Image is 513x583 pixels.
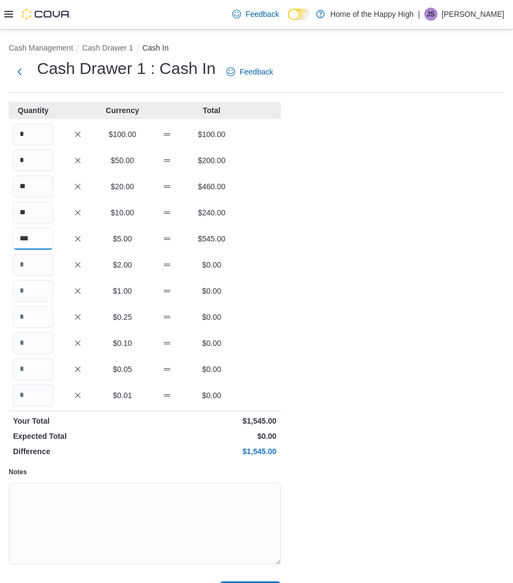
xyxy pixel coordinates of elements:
[13,202,53,224] input: Quantity
[191,338,232,349] p: $0.00
[191,312,232,322] p: $0.00
[13,123,53,145] input: Quantity
[13,254,53,276] input: Quantity
[13,446,143,457] p: Difference
[102,259,143,270] p: $2.00
[239,66,273,77] span: Feedback
[102,207,143,218] p: $10.00
[245,9,279,20] span: Feedback
[418,8,420,21] p: |
[13,228,53,250] input: Quantity
[102,155,143,166] p: $50.00
[330,8,413,21] p: Home of the Happy High
[191,207,232,218] p: $240.00
[102,338,143,349] p: $0.10
[147,446,276,457] p: $1,545.00
[102,286,143,296] p: $1.00
[9,44,73,52] button: Cash Management
[13,306,53,328] input: Quantity
[102,312,143,322] p: $0.25
[13,431,143,442] p: Expected Total
[191,286,232,296] p: $0.00
[191,105,232,116] p: Total
[102,181,143,192] p: $20.00
[13,415,143,426] p: Your Total
[9,468,27,476] label: Notes
[37,58,215,79] h1: Cash Drawer 1 : Cash In
[13,105,53,116] p: Quantity
[143,44,169,52] button: Cash In
[9,61,30,83] button: Next
[191,390,232,401] p: $0.00
[222,61,277,83] a: Feedback
[102,233,143,244] p: $5.00
[424,8,437,21] div: Jake Sullivan
[191,233,232,244] p: $545.00
[13,332,53,354] input: Quantity
[191,129,232,140] p: $100.00
[147,431,276,442] p: $0.00
[13,176,53,197] input: Quantity
[288,9,311,20] input: Dark Mode
[427,8,435,21] span: JS
[9,42,504,55] nav: An example of EuiBreadcrumbs
[22,9,71,20] img: Cova
[13,280,53,302] input: Quantity
[191,259,232,270] p: $0.00
[191,181,232,192] p: $460.00
[13,150,53,171] input: Quantity
[102,129,143,140] p: $100.00
[13,384,53,406] input: Quantity
[13,358,53,380] input: Quantity
[82,44,133,52] button: Cash Drawer 1
[228,3,283,25] a: Feedback
[191,155,232,166] p: $200.00
[442,8,504,21] p: [PERSON_NAME]
[102,390,143,401] p: $0.01
[191,364,232,375] p: $0.00
[102,105,143,116] p: Currency
[102,364,143,375] p: $0.05
[147,415,276,426] p: $1,545.00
